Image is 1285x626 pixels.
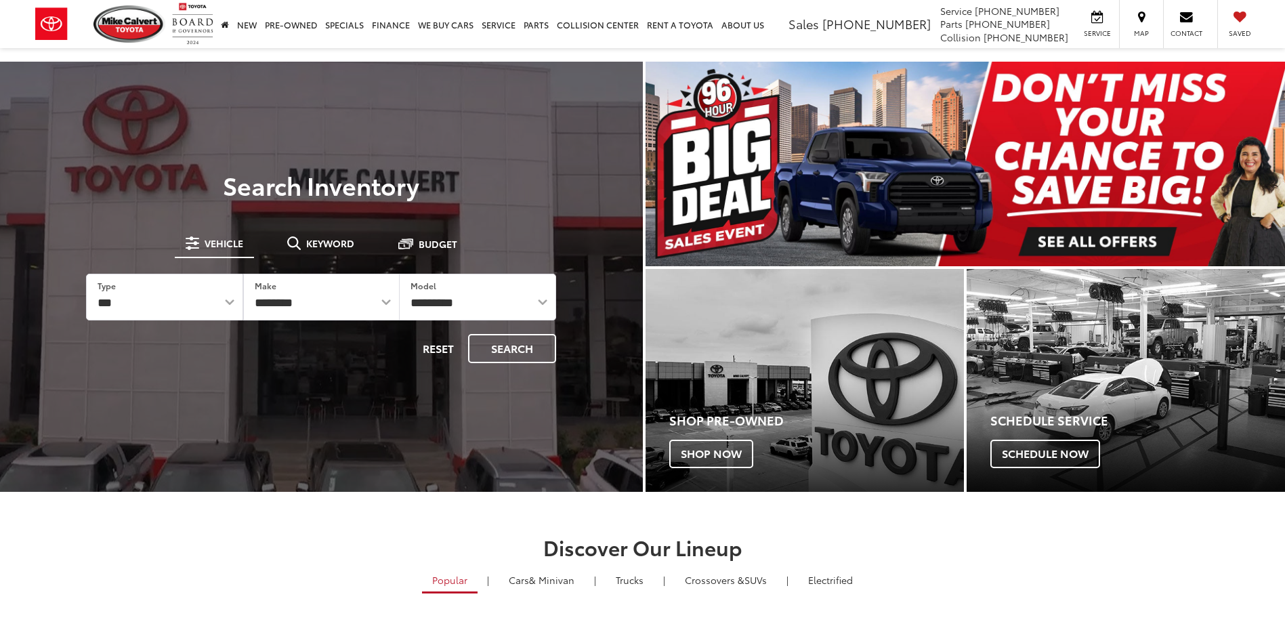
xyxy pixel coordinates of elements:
label: Model [410,280,436,291]
span: Keyword [306,238,354,248]
a: Shop Pre-Owned Shop Now [646,269,964,492]
span: Sales [788,15,819,33]
h3: Search Inventory [57,171,586,199]
label: Type [98,280,116,291]
div: Toyota [646,269,964,492]
li: | [484,573,492,587]
span: Budget [419,239,457,249]
span: [PHONE_NUMBER] [822,15,931,33]
span: Schedule Now [990,440,1100,468]
a: Popular [422,568,478,593]
span: Collision [940,30,981,44]
a: Trucks [606,568,654,591]
span: Contact [1171,28,1202,38]
span: [PHONE_NUMBER] [975,4,1059,18]
span: Parts [940,17,963,30]
span: Vehicle [205,238,243,248]
span: Crossovers & [685,573,744,587]
h2: Discover Our Lineup [165,536,1120,558]
label: Make [255,280,276,291]
button: Search [468,334,556,363]
span: & Minivan [529,573,574,587]
span: Service [1082,28,1112,38]
span: Shop Now [669,440,753,468]
a: Electrified [798,568,863,591]
span: Saved [1225,28,1255,38]
span: Map [1126,28,1156,38]
div: Toyota [967,269,1285,492]
span: [PHONE_NUMBER] [984,30,1068,44]
a: SUVs [675,568,777,591]
button: Reset [411,334,465,363]
h4: Schedule Service [990,414,1285,427]
img: Mike Calvert Toyota [93,5,165,43]
h4: Shop Pre-Owned [669,414,964,427]
a: Cars [499,568,585,591]
li: | [591,573,599,587]
li: | [783,573,792,587]
li: | [660,573,669,587]
span: [PHONE_NUMBER] [965,17,1050,30]
a: Schedule Service Schedule Now [967,269,1285,492]
span: Service [940,4,972,18]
